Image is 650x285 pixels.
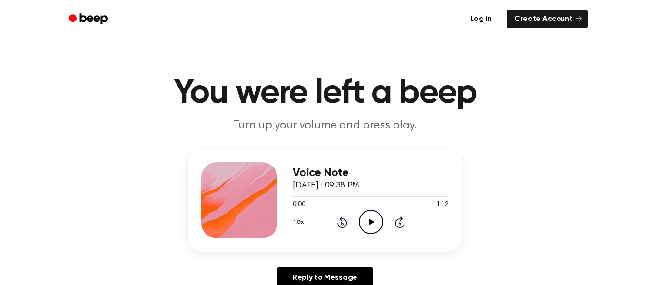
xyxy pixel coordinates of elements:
a: Create Account [507,10,588,28]
p: Turn up your volume and press play. [142,118,508,134]
span: [DATE] · 09:38 PM [293,181,359,190]
h1: You were left a beep [81,76,569,110]
span: 0:00 [293,200,305,210]
a: Log in [461,8,501,30]
span: 1:12 [436,200,449,210]
button: 1.0x [293,214,307,230]
a: Beep [62,10,116,29]
h3: Voice Note [293,167,449,179]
